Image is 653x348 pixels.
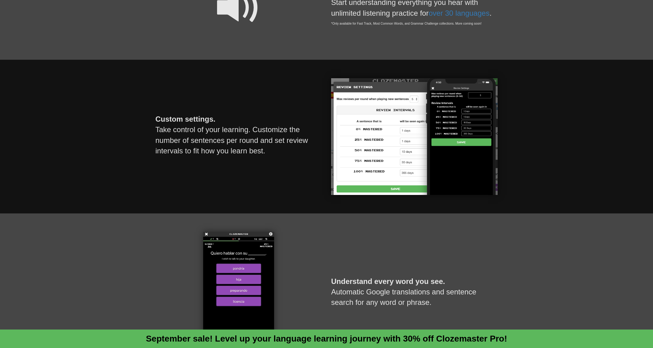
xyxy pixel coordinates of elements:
[155,115,216,123] strong: Custom settings.
[146,334,507,343] a: September sale! Level up your language learning journey with 30% off Clozemaster Pro!
[155,102,322,168] p: Take control of your learning. Customize the number of sentences per round and set review interva...
[331,277,445,285] strong: Understand every word you see.
[331,264,498,320] p: Automatic Google translations and sentence search for any word or phrase.
[331,78,498,195] img: custom-settings-d7778823432b1f7dc7369ac766fd1c4614307075f10143c8bcc8bc3721fc201d.png
[429,9,489,17] a: over 30 languages
[331,22,498,26] small: *Only available for Fast Track, Most Common Words, and Grammar Challenge collections. More coming...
